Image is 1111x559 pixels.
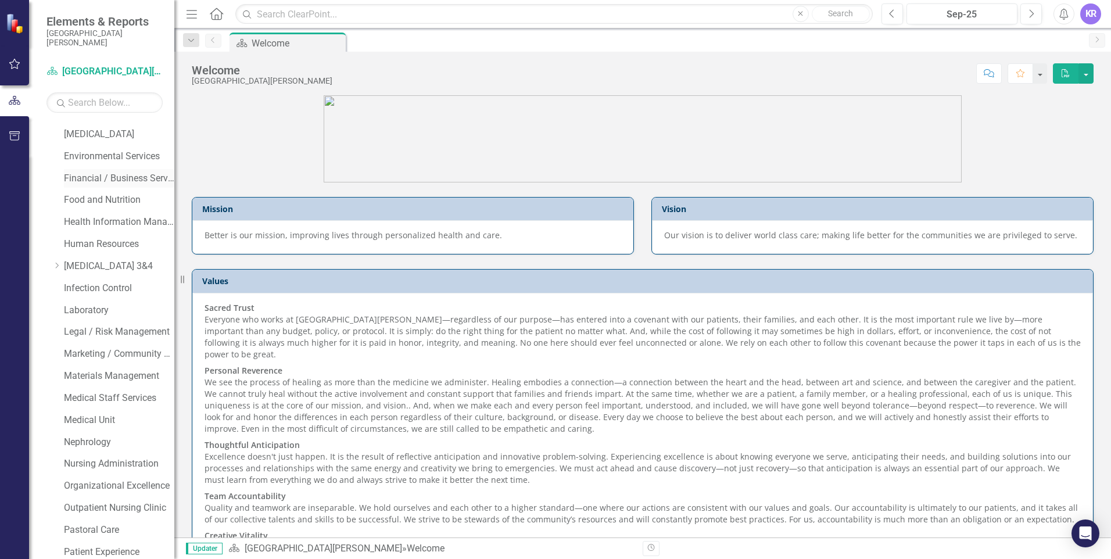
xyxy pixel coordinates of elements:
[64,414,174,427] a: Medical Unit
[64,392,174,405] a: Medical Staff Services
[64,457,174,471] a: Nursing Administration
[64,436,174,449] a: Nephrology
[205,437,1081,488] p: Excellence doesn't just happen. It is the result of reflective anticipation and innovative proble...
[205,530,268,541] strong: Creative Vitality
[64,370,174,383] a: Materials Management
[64,172,174,185] a: Financial / Business Services
[235,4,873,24] input: Search ClearPoint...
[6,13,26,34] img: ClearPoint Strategy
[46,65,163,78] a: [GEOGRAPHIC_DATA][PERSON_NAME]
[828,9,853,18] span: Search
[1071,519,1099,547] div: Open Intercom Messenger
[46,15,163,28] span: Elements & Reports
[205,302,255,313] strong: Sacred Trust
[906,3,1017,24] button: Sep-25
[812,6,870,22] button: Search
[186,543,223,554] span: Updater
[205,365,282,376] strong: Personal Reverence
[64,150,174,163] a: Environmental Services
[664,230,1081,241] p: Our vision is to deliver world class care; making life better for the communities we are privileg...
[64,128,174,141] a: [MEDICAL_DATA]
[205,230,621,241] p: Better is our mission, improving lives through personalized health and care.
[64,347,174,361] a: Marketing / Community Services
[192,64,332,77] div: Welcome
[205,439,300,450] strong: Thoughtful Anticipation
[911,8,1013,21] div: Sep-25
[64,238,174,251] a: Human Resources
[324,95,962,182] img: SJRMC%20new%20logo%203.jpg
[64,479,174,493] a: Organizational Excellence
[64,546,174,559] a: Patient Experience
[205,490,286,501] strong: Team Accountability
[252,36,343,51] div: Welcome
[245,543,402,554] a: [GEOGRAPHIC_DATA][PERSON_NAME]
[192,77,332,85] div: [GEOGRAPHIC_DATA][PERSON_NAME]
[407,543,445,554] div: Welcome
[205,363,1081,437] p: We see the process of healing as more than the medicine we administer. Healing embodies a connect...
[228,542,634,556] div: »
[1080,3,1101,24] button: KR
[64,524,174,537] a: Pastoral Care
[202,277,1087,285] h3: Values
[64,501,174,515] a: Outpatient Nursing Clinic
[205,302,1081,363] p: Everyone who works at [GEOGRAPHIC_DATA][PERSON_NAME]—regardless of our purpose—has entered into a...
[64,304,174,317] a: Laboratory
[64,260,174,273] a: [MEDICAL_DATA] 3&4
[64,193,174,207] a: Food and Nutrition
[64,282,174,295] a: Infection Control
[64,325,174,339] a: Legal / Risk Management
[64,216,174,229] a: Health Information Management
[205,488,1081,528] p: Quality and teamwork are inseparable. We hold ourselves and each other to a higher standard—one w...
[202,205,628,213] h3: Mission
[46,28,163,48] small: [GEOGRAPHIC_DATA][PERSON_NAME]
[662,205,1087,213] h3: Vision
[46,92,163,113] input: Search Below...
